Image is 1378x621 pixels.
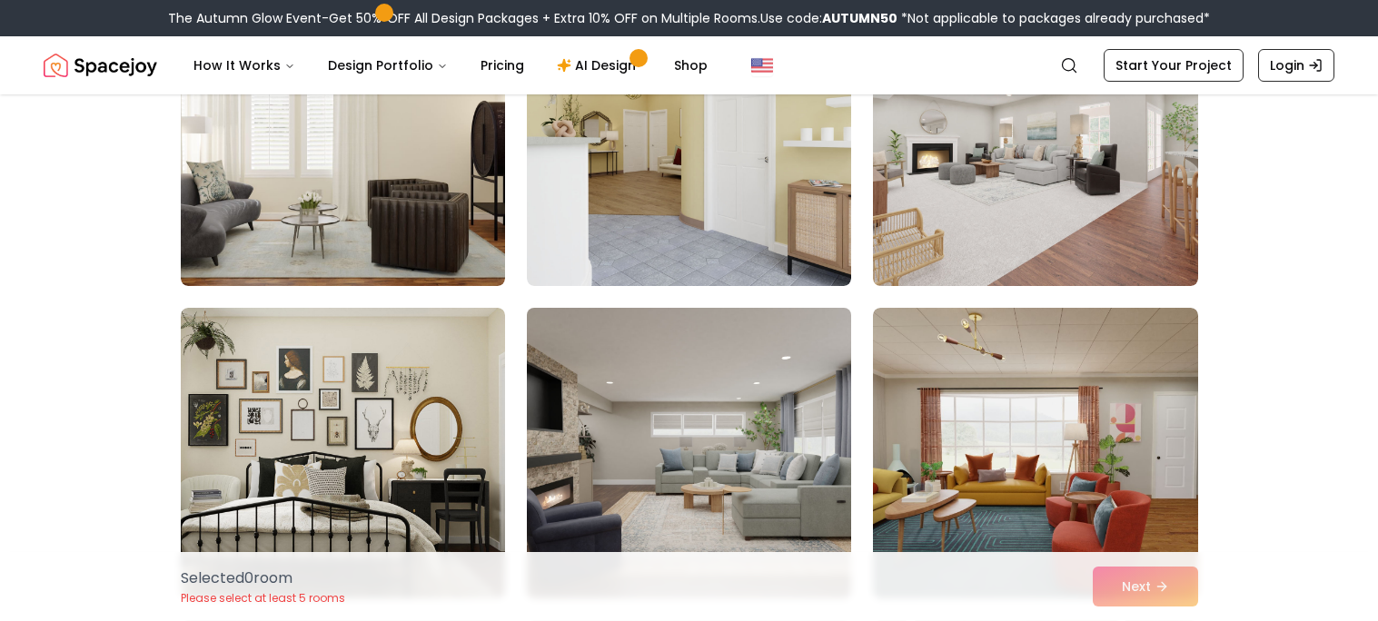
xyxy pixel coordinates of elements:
[1104,49,1244,82] a: Start Your Project
[466,47,539,84] a: Pricing
[44,47,157,84] img: Spacejoy Logo
[897,9,1210,27] span: *Not applicable to packages already purchased*
[181,567,345,589] p: Selected 0 room
[179,47,310,84] button: How It Works
[313,47,462,84] button: Design Portfolio
[168,9,1210,27] div: The Autumn Glow Event-Get 50% OFF All Design Packages + Extra 10% OFF on Multiple Rooms.
[179,47,722,84] nav: Main
[659,47,722,84] a: Shop
[760,9,897,27] span: Use code:
[181,591,345,606] p: Please select at least 5 rooms
[1258,49,1334,82] a: Login
[822,9,897,27] b: AUTUMN50
[44,47,157,84] a: Spacejoy
[751,54,773,76] img: United States
[519,301,859,606] img: Room room-14
[44,36,1334,94] nav: Global
[181,308,505,598] img: Room room-13
[873,308,1197,598] img: Room room-15
[542,47,656,84] a: AI Design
